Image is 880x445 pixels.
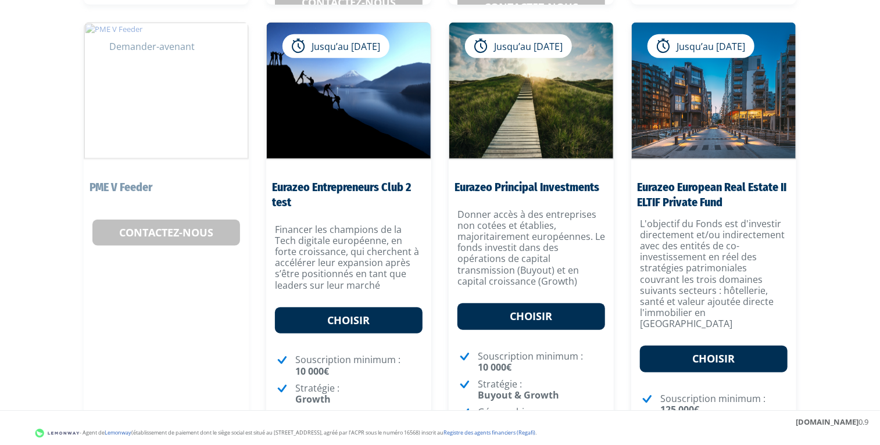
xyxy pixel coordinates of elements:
[267,23,431,159] img: Eurazeo Entrepreneurs Club 2 test
[84,23,248,159] img: PME V Feeder
[295,354,423,376] p: Souscription minimum :
[632,23,796,159] img: Eurazeo European Real Estate II ELTIF Private Fund
[443,429,535,436] a: Registre des agents financiers (Regafi)
[457,209,605,287] p: Donner accès à des entreprises non cotées et établies, majoritairement européennes. Le fonds inve...
[457,303,605,330] a: Choisir
[35,428,80,439] img: logo-lemonway.png
[478,361,511,374] strong: 10 000€
[478,351,605,373] p: Souscription minimum :
[455,180,599,194] a: Eurazeo Principal Investments
[796,417,868,428] div: 0.9
[478,389,559,401] strong: Buyout & Growth
[637,180,786,209] a: Eurazeo European Real Estate II ELTIF Private Fund
[100,34,204,59] div: Demander-avenant
[640,218,788,330] p: L'objectif du Fonds est d'investir directement et/ou indirectement avec des entités de co-investi...
[640,346,788,372] a: Choisir
[478,407,605,440] p: Géographie :
[105,429,131,436] a: Lemonway
[275,307,423,334] a: Choisir
[282,34,389,59] div: Jusqu’au [DATE]
[295,393,331,405] strong: Growth
[295,383,423,405] p: Stratégie :
[648,34,754,59] div: Jusqu’au [DATE]
[660,403,699,416] strong: 125 000€
[465,34,572,59] div: Jusqu’au [DATE]
[272,180,411,209] a: Eurazeo Entrepreneurs Club 2 test
[478,379,605,401] p: Stratégie :
[295,365,329,378] strong: 10 000€
[796,417,858,427] strong: [DOMAIN_NAME]
[90,180,152,194] a: PME V Feeder
[12,428,868,439] div: - Agent de (établissement de paiement dont le siège social est situé au [STREET_ADDRESS], agréé p...
[660,393,788,415] p: Souscription minimum :
[92,220,240,246] a: Contactez-nous
[449,23,613,159] img: Eurazeo Principal Investments
[275,224,423,291] p: Financer les champions de la Tech digitale européenne, en forte croissance, qui cherchent à accél...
